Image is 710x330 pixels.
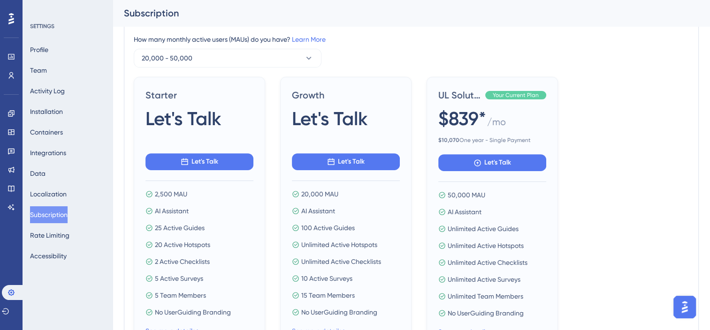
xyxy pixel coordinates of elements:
span: Let's Talk [484,157,511,168]
span: AI Assistant [155,205,189,217]
span: AI Assistant [301,205,335,217]
span: / mo [487,115,506,133]
span: Let's Talk [145,105,221,132]
span: Your Current Plan [493,91,539,99]
span: $839* [438,105,486,132]
span: UL Solutions Corporate Yearly [438,89,481,102]
button: Activity Log [30,82,65,99]
button: Rate Limiting [30,227,69,244]
div: Subscription [124,7,675,20]
span: One year - Single Payment [438,136,546,144]
button: Let's Talk [438,154,546,171]
span: 2,500 MAU [155,188,187,200]
span: Unlimited Active Guides [448,223,519,234]
span: Let's Talk [292,105,368,132]
span: Unlimited Active Surveys [448,274,520,285]
button: Let's Talk [145,153,253,170]
button: Team [30,62,47,79]
span: Unlimited Active Checklists [448,257,527,268]
span: Let's Talk [191,156,218,167]
button: Containers [30,124,63,141]
span: 20 Active Hotspots [155,239,210,250]
span: Unlimited Active Hotspots [301,239,377,250]
span: No UserGuiding Branding [448,307,524,319]
span: 2 Active Checklists [155,256,210,267]
iframe: UserGuiding AI Assistant Launcher [671,293,699,321]
span: Starter [145,89,253,102]
span: No UserGuiding Branding [301,307,377,318]
button: Integrations [30,144,66,161]
button: Let's Talk [292,153,400,170]
div: How many monthly active users (MAUs) do you have? [134,34,689,45]
span: 5 Team Members [155,290,206,301]
span: Unlimited Active Checklists [301,256,381,267]
span: No UserGuiding Branding [155,307,231,318]
span: 10 Active Surveys [301,273,352,284]
span: Unlimited Active Hotspots [448,240,524,251]
span: 100 Active Guides [301,222,355,233]
span: 5 Active Surveys [155,273,203,284]
button: Profile [30,41,48,58]
button: Installation [30,103,63,120]
span: 50,000 MAU [448,189,485,201]
button: Localization [30,186,67,202]
b: $ 10,070 [438,137,459,143]
span: Growth [292,89,400,102]
span: Unlimited Team Members [448,291,523,302]
button: Data [30,165,46,182]
button: 20,000 - 50,000 [134,49,321,67]
button: Accessibility [30,247,67,264]
button: Subscription [30,206,68,223]
span: AI Assistant [448,206,481,217]
span: 25 Active Guides [155,222,205,233]
div: SETTINGS [30,22,106,30]
span: 15 Team Members [301,290,355,301]
a: Learn More [292,36,326,43]
span: 20,000 MAU [301,188,338,200]
span: 20,000 - 50,000 [142,52,192,64]
span: Let's Talk [338,156,365,167]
